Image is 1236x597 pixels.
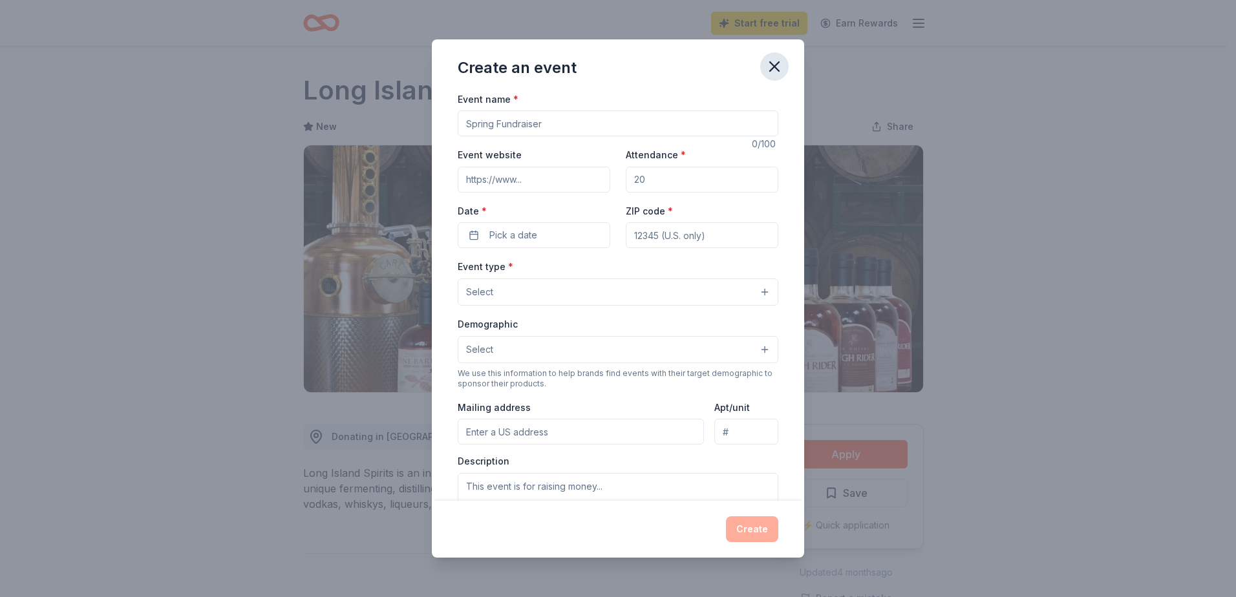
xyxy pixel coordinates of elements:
button: Pick a date [458,222,610,248]
label: Event type [458,260,513,273]
label: ZIP code [626,205,673,218]
label: Demographic [458,318,518,331]
div: 0 /100 [752,136,778,152]
span: Select [466,284,493,300]
label: Mailing address [458,401,531,414]
label: Attendance [626,149,686,162]
label: Event website [458,149,522,162]
div: Create an event [458,58,577,78]
button: Select [458,336,778,363]
label: Event name [458,93,518,106]
button: Select [458,278,778,306]
input: Enter a US address [458,419,704,445]
input: 20 [626,167,778,193]
input: Spring Fundraiser [458,110,778,136]
span: Pick a date [489,227,537,243]
div: We use this information to help brands find events with their target demographic to sponsor their... [458,368,778,389]
label: Description [458,455,509,468]
label: Date [458,205,610,218]
input: # [714,419,778,445]
span: Select [466,342,493,357]
input: 12345 (U.S. only) [626,222,778,248]
label: Apt/unit [714,401,750,414]
input: https://www... [458,167,610,193]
